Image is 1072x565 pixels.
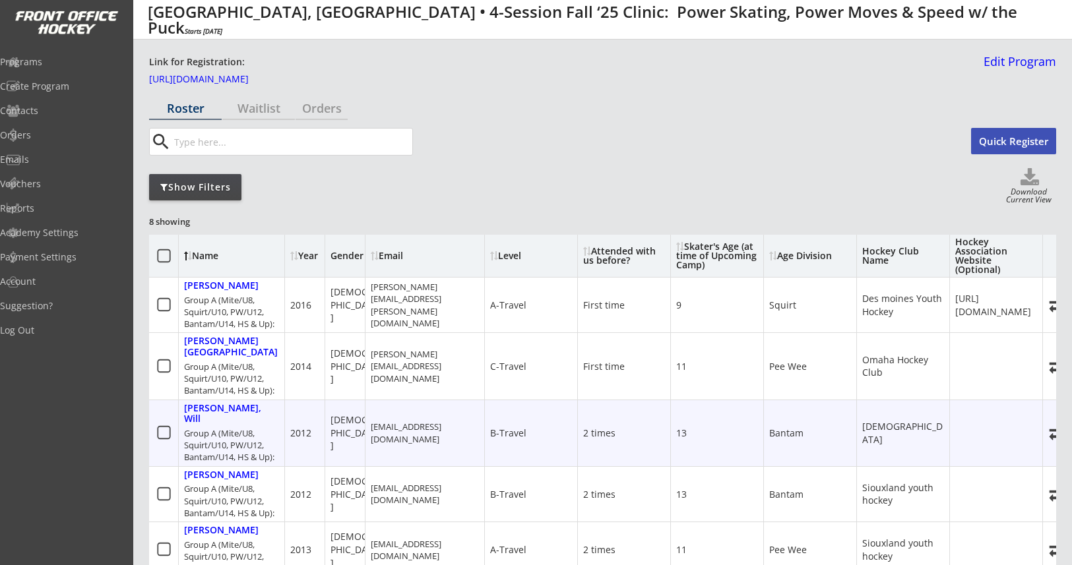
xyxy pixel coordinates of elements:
[331,251,370,260] div: Gender
[862,481,944,507] div: Siouxland youth hockey
[331,347,381,386] div: [DEMOGRAPHIC_DATA]
[371,421,479,444] div: [EMAIL_ADDRESS][DOMAIN_NAME]
[1001,188,1056,206] div: Download Current View
[331,413,381,452] div: [DEMOGRAPHIC_DATA]
[862,247,944,265] div: Hockey Club Name
[676,488,687,501] div: 13
[955,237,1037,274] div: Hockey Association Website (Optional)
[583,543,615,556] div: 2 times
[490,360,526,373] div: C-Travel
[1003,168,1056,188] button: Click to download full roster. Your browser settings may try to block it, check your security set...
[490,488,526,501] div: B-Travel
[184,427,279,463] div: Group A (Mite/U8, Squirt/U10, PW/U12, Bantam/U14, HS & Up):
[676,360,687,373] div: 11
[15,11,119,35] img: FOH%20White%20Logo%20Transparent.png
[290,543,311,556] div: 2013
[149,74,281,89] a: [URL][DOMAIN_NAME]
[1048,485,1068,503] button: Move player
[769,360,807,373] div: Pee Wee
[971,128,1056,154] button: Quick Register
[184,294,279,330] div: Group A (Mite/U8, Squirt/U10, PW/U12, Bantam/U14, HS & Up):
[290,299,311,312] div: 2016
[769,299,796,312] div: Squirt
[371,281,479,329] div: [PERSON_NAME][EMAIL_ADDRESS][PERSON_NAME][DOMAIN_NAME]
[676,242,758,270] div: Skater's Age (at time of Upcoming Camp)
[185,26,222,36] em: Starts [DATE]
[1048,541,1068,558] button: Move player
[862,292,944,318] div: Des moines Youth Hockey
[583,247,665,265] div: Attended with us before?
[769,251,832,260] div: Age Division
[184,525,259,536] div: [PERSON_NAME]
[149,55,247,69] div: Link for Registration:
[290,488,311,501] div: 2012
[769,543,807,556] div: Pee Wee
[371,538,479,562] div: [EMAIL_ADDRESS][DOMAIN_NAME]
[149,181,241,194] div: Show Filters
[172,129,412,155] input: Type here...
[150,131,172,152] button: search
[490,251,572,260] div: Level
[862,537,944,562] div: Siouxland youth hockey
[148,4,1061,36] div: [GEOGRAPHIC_DATA], [GEOGRAPHIC_DATA] • 4-Session Fall ‘25 Clinic: Power Skating, Power Moves & Sp...
[371,482,479,506] div: [EMAIL_ADDRESS][DOMAIN_NAME]
[1048,424,1068,442] button: Move player
[184,403,279,425] div: [PERSON_NAME], Will
[769,488,804,501] div: Bantam
[1048,296,1068,314] button: Move player
[583,299,625,312] div: First time
[184,280,259,291] div: [PERSON_NAME]
[149,102,222,114] div: Roster
[955,292,1037,318] div: [URL][DOMAIN_NAME]
[290,427,311,440] div: 2012
[583,488,615,501] div: 2 times
[583,360,625,373] div: First time
[184,251,292,260] div: Name
[184,469,259,481] div: [PERSON_NAME]
[331,475,381,514] div: [DEMOGRAPHIC_DATA]
[862,420,944,446] div: [DEMOGRAPHIC_DATA]
[583,427,615,440] div: 2 times
[149,216,244,227] div: 8 showing
[1048,357,1068,375] button: Move player
[490,299,526,312] div: A-Travel
[331,285,381,324] div: [DEMOGRAPHIC_DATA]
[862,353,944,379] div: Omaha Hockey Club
[676,543,687,556] div: 11
[184,483,279,519] div: Group A (Mite/U8, Squirt/U10, PW/U12, Bantam/U14, HS & Up):
[490,543,526,556] div: A-Travel
[184,336,279,358] div: [PERSON_NAME][GEOGRAPHIC_DATA]
[978,55,1056,78] a: Edit Program
[290,251,323,260] div: Year
[290,360,311,373] div: 2014
[296,102,348,114] div: Orders
[371,348,479,384] div: [PERSON_NAME][EMAIL_ADDRESS][DOMAIN_NAME]
[676,427,687,440] div: 13
[371,251,479,260] div: Email
[222,102,295,114] div: Waitlist
[769,427,804,440] div: Bantam
[184,361,279,397] div: Group A (Mite/U8, Squirt/U10, PW/U12, Bantam/U14, HS & Up):
[490,427,526,440] div: B-Travel
[676,299,681,312] div: 9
